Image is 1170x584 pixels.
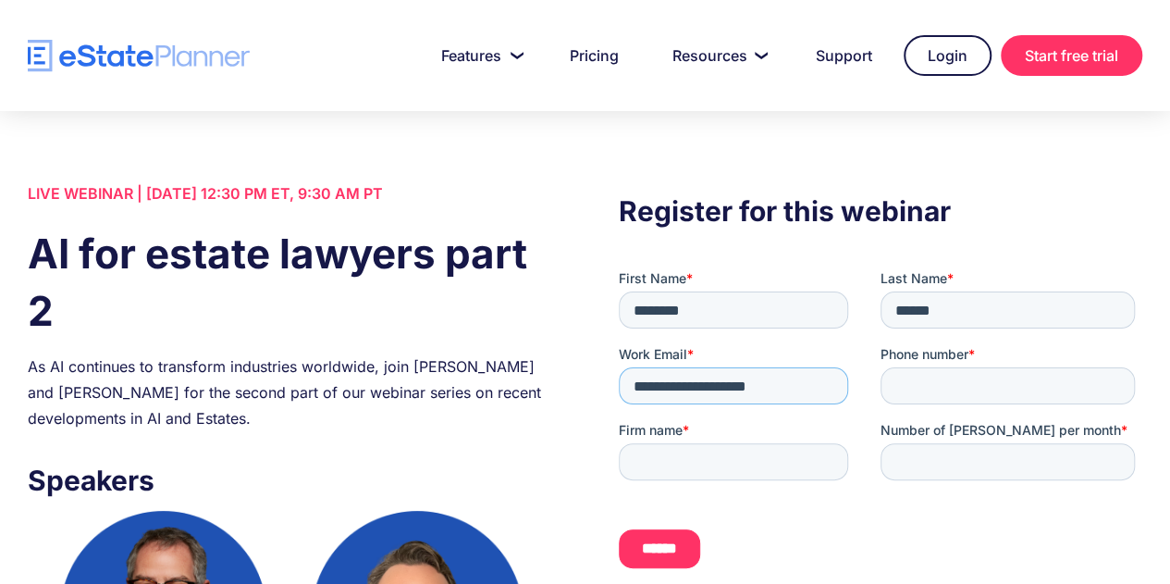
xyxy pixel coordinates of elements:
a: Support [794,37,894,74]
a: home [28,40,250,72]
a: Start free trial [1001,35,1142,76]
h3: Speakers [28,459,551,502]
a: Login [904,35,991,76]
h1: AI for estate lawyers part 2 [28,225,551,340]
a: Resources [650,37,784,74]
div: LIVE WEBINAR | [DATE] 12:30 PM ET, 9:30 AM PT [28,180,551,206]
div: As AI continues to transform industries worldwide, join [PERSON_NAME] and [PERSON_NAME] for the s... [28,354,551,431]
h3: Register for this webinar [619,190,1142,232]
iframe: Form 0 [619,269,1142,583]
a: Features [419,37,538,74]
a: Pricing [548,37,641,74]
